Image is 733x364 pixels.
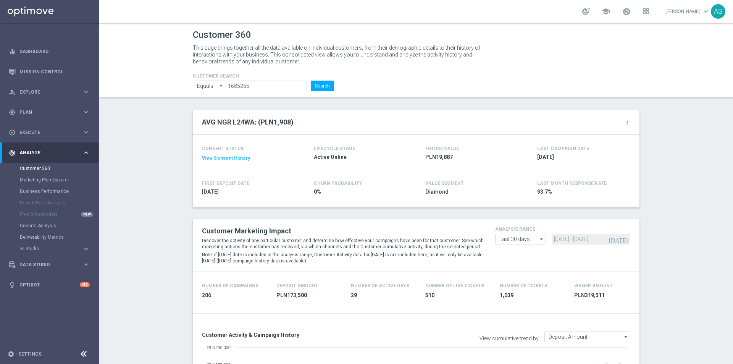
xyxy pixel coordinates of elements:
div: BI Studio [20,243,98,254]
span: Explore [19,90,82,94]
a: Customer 360 [20,165,79,171]
i: gps_fixed [9,109,16,116]
button: track_changes Analyze keyboard_arrow_right [8,150,90,156]
input: analysis range [495,234,546,244]
i: lightbulb [9,281,16,288]
span: keyboard_arrow_down [702,7,710,16]
h4: CONSENT STATUS [202,146,291,151]
i: keyboard_arrow_right [82,149,90,156]
div: Dashboard [9,41,90,61]
a: Cohorts Analysis [20,223,79,229]
div: Repeat Rate Analysis [20,197,98,209]
h4: analysis range [495,226,630,232]
i: arrow_drop_down [538,234,546,244]
a: Dashboard [19,41,90,61]
h3: Customer Activity & Campaign History [202,332,410,338]
span: 1,039 [500,292,565,299]
a: Mission Control [19,61,90,82]
h4: VALUE SEGMENT [425,181,464,186]
input: Enter CID, Email, name or phone [226,81,307,91]
div: Analyze [9,149,82,156]
div: Mission Control [9,61,90,82]
div: Cohorts Analysis [20,220,98,231]
div: lightbulb Optibot +10 [8,282,90,288]
button: BI Studio keyboard_arrow_right [20,246,90,252]
span: 93.7% [537,188,626,196]
span: Execute [19,130,82,135]
a: Marketing Plan Explorer [20,177,79,183]
span: Active Online [314,154,403,161]
div: Explore [9,89,82,95]
span: Diamond [425,188,515,196]
h2: Customer Marketing Impact [202,226,484,236]
h4: Number of Campaigns [202,283,258,288]
span: CHURN PROBABILITY [314,181,362,186]
a: Deliverability Metrics [20,234,79,240]
a: Business Performance [20,188,79,194]
a: [PERSON_NAME]keyboard_arrow_down [665,6,711,17]
i: equalizer [9,48,16,55]
h1: Customer 360 [193,29,639,40]
button: Mission Control [8,69,90,75]
input: Enter CID, Email, name or phone [193,81,226,91]
div: Data Studio [9,261,82,268]
i: person_search [9,89,16,95]
h4: Number Of Live Tickets [425,283,484,288]
i: keyboard_arrow_right [82,261,90,268]
span: school [602,7,610,16]
span: 29 [351,292,416,299]
span: PLN19,887 [425,154,515,161]
h4: CUSTOMER SEARCH [193,73,334,79]
i: settings [8,351,15,358]
i: keyboard_arrow_right [82,129,90,136]
div: +10 [80,282,90,287]
div: NEW [81,212,93,217]
span: 206 [202,292,267,299]
i: more_vert [624,120,630,126]
h4: Wager Amount [574,283,613,288]
div: AS [711,4,725,19]
span: BI Studio [20,246,75,251]
button: Search [311,81,334,91]
i: track_changes [9,149,16,156]
span: Analyze [19,150,82,155]
span: 0% [314,188,403,196]
div: Predictive Models [20,209,98,220]
span: Data Studio [19,262,82,267]
i: arrow_drop_down [218,81,225,91]
i: keyboard_arrow_right [82,88,90,95]
div: Customer 360 [20,163,98,174]
button: View Consent History [202,155,250,162]
span: 510 [425,292,491,299]
label: View cumulative trend by [480,335,539,342]
a: Optibot [19,275,80,295]
a: Settings [18,352,42,356]
text: PLN200,000 [207,345,231,350]
p: Note: if [DATE] date is included in the analysis range, Customer Activity data for [DATE] is not ... [202,252,484,264]
i: play_circle_outline [9,129,16,136]
p: This page brings together all the data available on individual customers, from their demographic ... [193,44,487,65]
p: Discover the activity of any particular customer and determine how effective your campaigns have ... [202,238,484,250]
h4: LIFECYCLE STAGE [314,146,355,151]
h2: AVG NGR L24WA: (PLN1,908) [202,118,294,127]
span: 2025-08-20 [537,154,626,161]
h4: Number Of Tickets [500,283,547,288]
h4: FUTURE VALUE [425,146,459,151]
span: PLN173,500 [276,292,342,299]
i: keyboard_arrow_right [82,108,90,116]
i: arrow_drop_down [622,332,630,342]
button: Data Studio keyboard_arrow_right [8,262,90,268]
button: equalizer Dashboard [8,49,90,55]
button: play_circle_outline Execute keyboard_arrow_right [8,129,90,136]
button: person_search Explore keyboard_arrow_right [8,89,90,95]
div: Marketing Plan Explorer [20,174,98,186]
div: gps_fixed Plan keyboard_arrow_right [8,109,90,115]
div: Deliverability Metrics [20,231,98,243]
